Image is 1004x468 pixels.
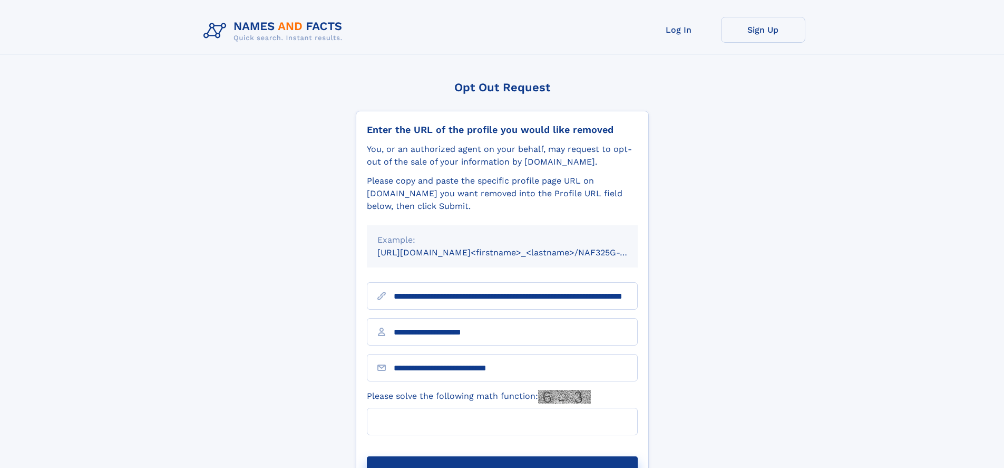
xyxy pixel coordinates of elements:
div: Opt Out Request [356,81,649,94]
div: Please copy and paste the specific profile page URL on [DOMAIN_NAME] you want removed into the Pr... [367,175,638,213]
div: Example: [377,234,627,246]
label: Please solve the following math function: [367,390,591,404]
small: [URL][DOMAIN_NAME]<firstname>_<lastname>/NAF325G-xxxxxxxx [377,247,658,257]
div: Enter the URL of the profile you would like removed [367,124,638,136]
img: Logo Names and Facts [199,17,351,45]
div: You, or an authorized agent on your behalf, may request to opt-out of the sale of your informatio... [367,143,638,168]
a: Log In [637,17,721,43]
a: Sign Up [721,17,805,43]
